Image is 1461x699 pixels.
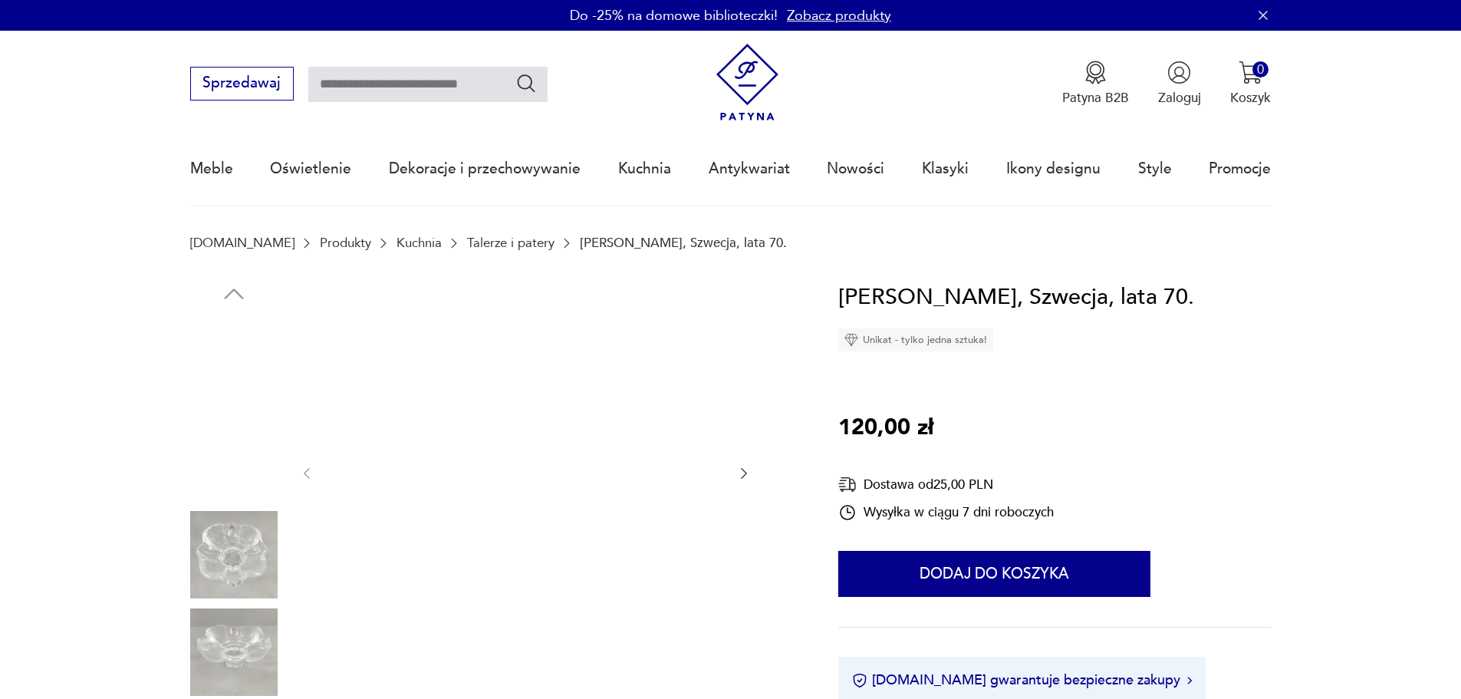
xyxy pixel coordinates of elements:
[190,134,233,204] a: Meble
[787,6,891,25] a: Zobacz produkty
[515,72,538,94] button: Szukaj
[190,67,294,101] button: Sprzedawaj
[709,44,786,121] img: Patyna - sklep z meblami i dekoracjami vintage
[1006,134,1101,204] a: Ikony designu
[190,413,278,500] img: Zdjęcie produktu Patera Orrefors, Szwecja, lata 70.
[709,134,790,204] a: Antykwariat
[1062,61,1129,107] button: Patyna B2B
[1187,677,1192,684] img: Ikona strzałki w prawo
[467,236,554,250] a: Talerze i patery
[1230,89,1271,107] p: Koszyk
[838,503,1054,522] div: Wysyłka w ciągu 7 dni roboczych
[852,673,867,688] img: Ikona certyfikatu
[838,410,933,446] p: 120,00 zł
[1062,89,1129,107] p: Patyna B2B
[618,134,671,204] a: Kuchnia
[1239,61,1262,84] img: Ikona koszyka
[1062,61,1129,107] a: Ikona medaluPatyna B2B
[1084,61,1107,84] img: Ikona medalu
[844,333,858,347] img: Ikona diamentu
[190,511,278,598] img: Zdjęcie produktu Patera Orrefors, Szwecja, lata 70.
[852,671,1192,690] button: [DOMAIN_NAME] gwarantuje bezpieczne zakupy
[1252,61,1269,77] div: 0
[190,78,294,91] a: Sprzedawaj
[838,475,857,494] img: Ikona dostawy
[334,280,718,664] img: Zdjęcie produktu Patera Orrefors, Szwecja, lata 70.
[397,236,442,250] a: Kuchnia
[1158,89,1201,107] p: Zaloguj
[922,134,969,204] a: Klasyki
[320,236,371,250] a: Produkty
[838,328,993,351] div: Unikat - tylko jedna sztuka!
[190,608,278,696] img: Zdjęcie produktu Patera Orrefors, Szwecja, lata 70.
[389,134,581,204] a: Dekoracje i przechowywanie
[827,134,884,204] a: Nowości
[1138,134,1172,204] a: Style
[838,475,1054,494] div: Dostawa od 25,00 PLN
[838,280,1194,315] h1: [PERSON_NAME], Szwecja, lata 70.
[580,236,787,250] p: [PERSON_NAME], Szwecja, lata 70.
[570,6,778,25] p: Do -25% na domowe biblioteczki!
[190,236,295,250] a: [DOMAIN_NAME]
[1209,134,1271,204] a: Promocje
[190,315,278,403] img: Zdjęcie produktu Patera Orrefors, Szwecja, lata 70.
[1230,61,1271,107] button: 0Koszyk
[270,134,351,204] a: Oświetlenie
[1158,61,1201,107] button: Zaloguj
[838,551,1150,597] button: Dodaj do koszyka
[1167,61,1191,84] img: Ikonka użytkownika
